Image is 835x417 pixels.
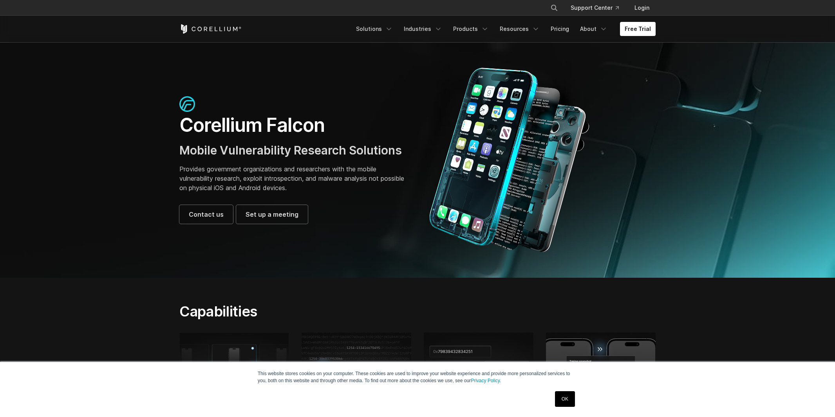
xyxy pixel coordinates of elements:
a: About [575,22,612,36]
h1: Corellium Falcon [179,113,410,137]
img: Corellium_Falcon Hero 1 [425,67,594,253]
a: Login [628,1,656,15]
a: Industries [399,22,447,36]
div: Navigation Menu [541,1,656,15]
span: Set up a meeting [246,210,298,219]
p: This website stores cookies on your computer. These cookies are used to improve your website expe... [258,370,577,384]
a: Contact us [179,205,233,224]
button: Search [547,1,561,15]
a: Resources [495,22,544,36]
a: Support Center [564,1,625,15]
img: Coding illustration [302,333,411,401]
h2: Capabilities [179,303,492,320]
a: Privacy Policy. [471,378,501,383]
a: Corellium Home [179,24,242,34]
img: Kernel debugging, update hook [424,333,533,401]
a: Set up a meeting [236,205,308,224]
a: Products [448,22,493,36]
p: Provides government organizations and researchers with the mobile vulnerability research, exploit... [179,164,410,192]
img: Process of taking snapshot and creating a backup of the iPhone virtual device. [546,333,656,401]
a: Pricing [546,22,574,36]
a: Free Trial [620,22,656,36]
span: Contact us [189,210,224,219]
a: OK [555,391,575,407]
img: iPhone 15 Plus; 6 cores [179,333,289,401]
span: Mobile Vulnerability Research Solutions [179,143,402,157]
img: falcon-icon [179,96,195,112]
a: Solutions [351,22,398,36]
div: Navigation Menu [351,22,656,36]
